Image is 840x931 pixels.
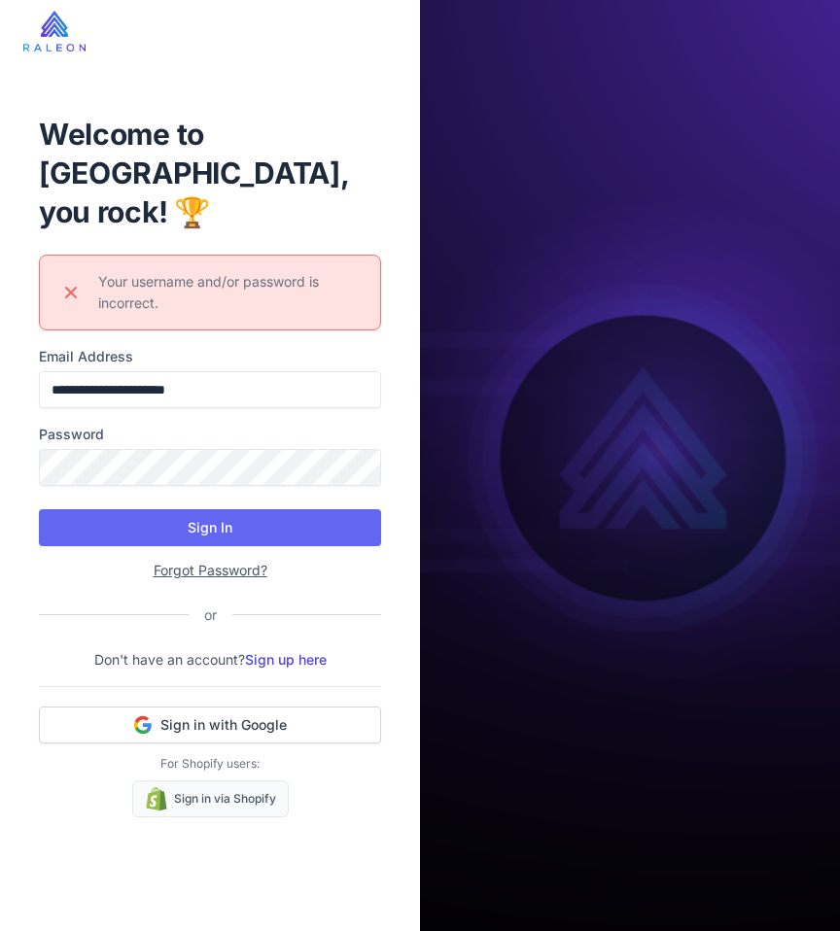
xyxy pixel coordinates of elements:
[39,346,381,367] label: Email Address
[39,649,381,671] p: Don't have an account?
[98,271,365,314] div: Your username and/or password is incorrect.
[154,562,267,578] a: Forgot Password?
[189,604,232,626] div: or
[39,707,381,743] button: Sign in with Google
[39,509,381,546] button: Sign In
[39,115,381,231] h1: Welcome to [GEOGRAPHIC_DATA], you rock! 🏆
[39,755,381,773] p: For Shopify users:
[245,651,327,668] a: Sign up here
[132,780,289,817] a: Sign in via Shopify
[23,11,86,52] img: raleon-logo-whitebg.9aac0268.jpg
[160,715,287,735] span: Sign in with Google
[39,424,381,445] label: Password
